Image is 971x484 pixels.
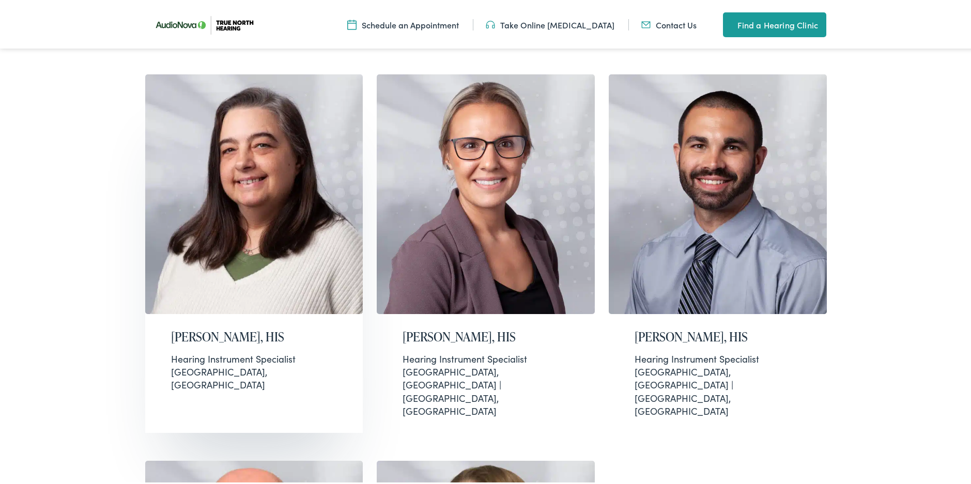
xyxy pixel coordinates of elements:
[609,72,827,312] img: David Kuczewski hearing instrument specialist Portland ME
[403,350,569,415] div: [GEOGRAPHIC_DATA], [GEOGRAPHIC_DATA] | [GEOGRAPHIC_DATA], [GEOGRAPHIC_DATA]
[171,350,337,389] div: [GEOGRAPHIC_DATA], [GEOGRAPHIC_DATA]
[609,72,827,431] a: David Kuczewski hearing instrument specialist Portland ME [PERSON_NAME], HIS Hearing Instrument S...
[723,10,826,35] a: Find a Hearing Clinic
[723,17,732,29] img: utility icon
[641,17,651,28] img: Mail icon in color code ffb348, used for communication purposes
[377,72,595,431] a: Brittney Christman hearing care professional St. Johnsbury and Newport VT [PERSON_NAME], HIS Hear...
[403,327,569,342] h2: [PERSON_NAME], HIS
[641,17,697,28] a: Contact Us
[347,17,357,28] img: Icon symbolizing a calendar in color code ffb348
[403,350,569,363] div: Hearing Instrument Specialist
[171,327,337,342] h2: [PERSON_NAME], HIS
[377,72,595,312] img: Brittney Christman hearing care professional St. Johnsbury and Newport VT
[635,350,801,415] div: [GEOGRAPHIC_DATA], [GEOGRAPHIC_DATA] | [GEOGRAPHIC_DATA], [GEOGRAPHIC_DATA]
[171,350,337,363] div: Hearing Instrument Specialist
[347,17,459,28] a: Schedule an Appointment
[635,350,801,363] div: Hearing Instrument Specialist
[635,327,801,342] h2: [PERSON_NAME], HIS
[145,72,363,431] a: [PERSON_NAME], HIS Hearing Instrument Specialist[GEOGRAPHIC_DATA], [GEOGRAPHIC_DATA]
[486,17,614,28] a: Take Online [MEDICAL_DATA]
[486,17,495,28] img: Headphones icon in color code ffb348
